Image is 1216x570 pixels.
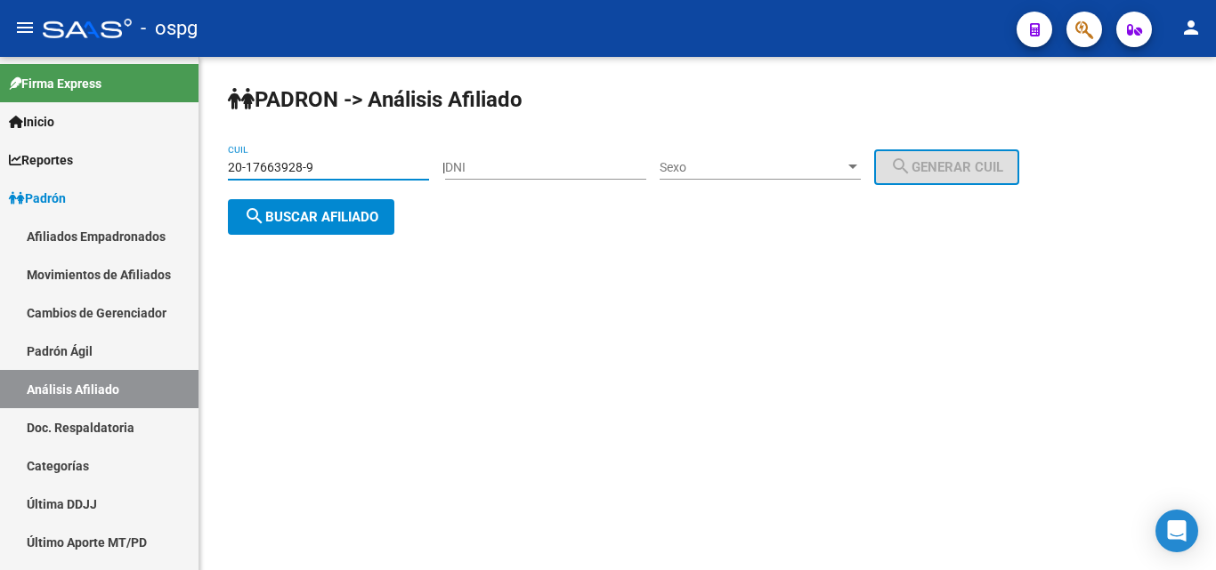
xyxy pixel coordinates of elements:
span: Firma Express [9,74,101,93]
strong: PADRON -> Análisis Afiliado [228,87,523,112]
span: Padrón [9,189,66,208]
mat-icon: search [244,205,265,227]
span: Buscar afiliado [244,209,378,225]
button: Generar CUIL [874,149,1019,185]
mat-icon: menu [14,17,36,38]
mat-icon: search [890,156,912,177]
span: Reportes [9,150,73,170]
mat-icon: person [1180,17,1202,38]
span: Generar CUIL [890,159,1003,175]
div: Open Intercom Messenger [1155,510,1198,552]
div: | [442,160,1033,174]
button: Buscar afiliado [228,199,394,235]
span: - ospg [141,9,198,48]
span: Sexo [660,160,845,175]
span: Inicio [9,112,54,132]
